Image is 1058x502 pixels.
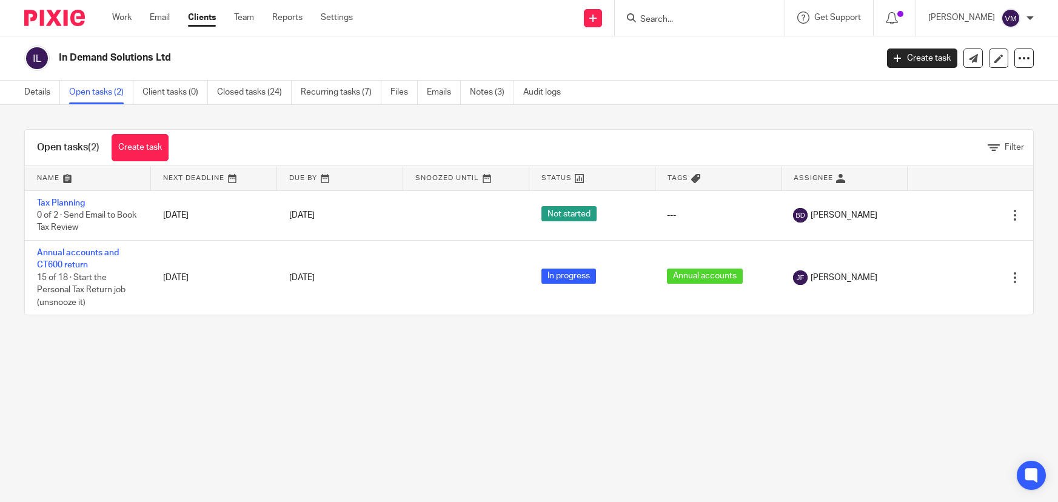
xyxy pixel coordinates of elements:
span: (2) [88,142,99,152]
h1: Open tasks [37,141,99,154]
td: [DATE] [151,190,277,240]
a: Emails [427,81,461,104]
span: Filter [1005,143,1024,152]
a: Details [24,81,60,104]
a: Tax Planning [37,199,85,207]
p: [PERSON_NAME] [928,12,995,24]
a: Annual accounts and CT600 return [37,249,119,269]
img: svg%3E [793,208,808,223]
a: Create task [887,49,957,68]
a: Create task [112,134,169,161]
img: svg%3E [1001,8,1020,28]
a: Work [112,12,132,24]
td: [DATE] [151,240,277,315]
img: svg%3E [24,45,50,71]
img: Pixie [24,10,85,26]
span: [DATE] [289,211,315,219]
a: Client tasks (0) [142,81,208,104]
a: Audit logs [523,81,570,104]
a: Reports [272,12,303,24]
span: 15 of 18 · Start the Personal Tax Return job (unsnooze it) [37,273,126,307]
span: Tags [668,175,688,181]
span: Annual accounts [667,269,743,284]
span: Snoozed Until [415,175,479,181]
a: Recurring tasks (7) [301,81,381,104]
a: Team [234,12,254,24]
span: Not started [541,206,597,221]
span: Get Support [814,13,861,22]
input: Search [639,15,748,25]
a: Settings [321,12,353,24]
a: Notes (3) [470,81,514,104]
span: [DATE] [289,273,315,282]
a: Open tasks (2) [69,81,133,104]
a: Closed tasks (24) [217,81,292,104]
span: In progress [541,269,596,284]
a: Clients [188,12,216,24]
span: [PERSON_NAME] [811,209,877,221]
h2: In Demand Solutions Ltd [59,52,707,64]
span: Status [541,175,572,181]
a: Files [390,81,418,104]
div: --- [667,209,769,221]
img: svg%3E [793,270,808,285]
a: Email [150,12,170,24]
span: 0 of 2 · Send Email to Book Tax Review [37,211,136,232]
span: [PERSON_NAME] [811,272,877,284]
